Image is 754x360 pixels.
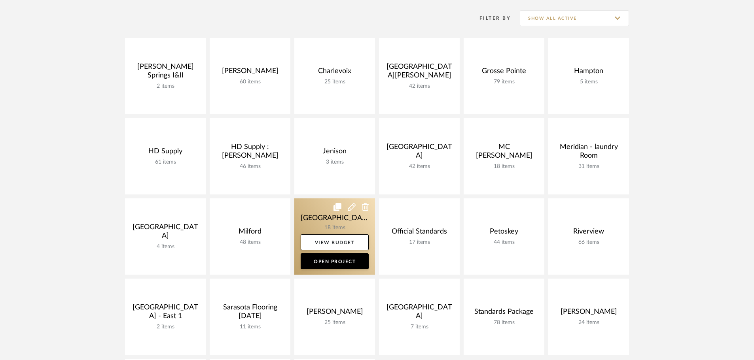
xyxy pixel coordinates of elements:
div: 24 items [555,319,623,326]
div: 25 items [301,319,369,326]
div: 25 items [301,79,369,85]
div: HD Supply : [PERSON_NAME] [216,143,284,163]
a: Open Project [301,253,369,269]
div: [PERSON_NAME] [301,307,369,319]
div: Riverview [555,227,623,239]
a: View Budget [301,234,369,250]
div: [GEOGRAPHIC_DATA] [385,303,453,324]
div: Charlevoix [301,67,369,79]
div: HD Supply [131,147,199,159]
div: 2 items [131,83,199,90]
div: 4 items [131,243,199,250]
div: Hampton [555,67,623,79]
div: Grosse Pointe [470,67,538,79]
div: 60 items [216,79,284,85]
div: [PERSON_NAME] Springs I&II [131,62,199,83]
div: Filter By [469,14,511,22]
div: 46 items [216,163,284,170]
div: 42 items [385,83,453,90]
div: [PERSON_NAME] [555,307,623,319]
div: 18 items [470,163,538,170]
div: 31 items [555,163,623,170]
div: 66 items [555,239,623,246]
div: [GEOGRAPHIC_DATA] [131,223,199,243]
div: 44 items [470,239,538,246]
div: 17 items [385,239,453,246]
div: 2 items [131,324,199,330]
div: Meridian - laundry Room [555,143,623,163]
div: [GEOGRAPHIC_DATA] [385,143,453,163]
div: [GEOGRAPHIC_DATA][PERSON_NAME] [385,62,453,83]
div: MC [PERSON_NAME] [470,143,538,163]
div: 78 items [470,319,538,326]
div: 48 items [216,239,284,246]
div: Official Standards [385,227,453,239]
div: Milford [216,227,284,239]
div: Petoskey [470,227,538,239]
div: [PERSON_NAME] [216,67,284,79]
div: 5 items [555,79,623,85]
div: 3 items [301,159,369,166]
div: Sarasota Flooring [DATE] [216,303,284,324]
div: 79 items [470,79,538,85]
div: Jenison [301,147,369,159]
div: [GEOGRAPHIC_DATA] - East 1 [131,303,199,324]
div: 42 items [385,163,453,170]
div: Standards Package [470,307,538,319]
div: 11 items [216,324,284,330]
div: 7 items [385,324,453,330]
div: 61 items [131,159,199,166]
